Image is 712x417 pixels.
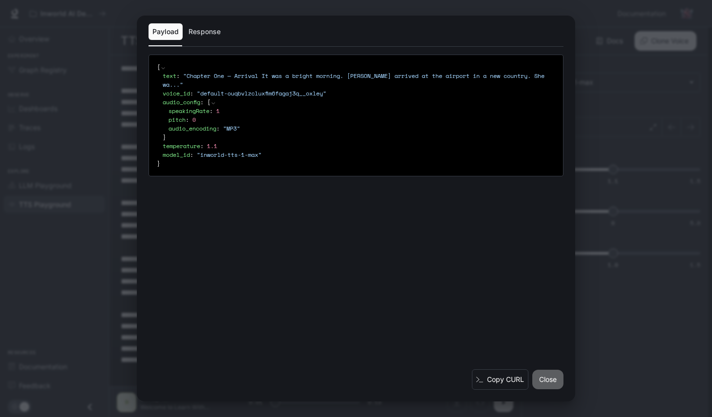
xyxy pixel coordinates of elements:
span: pitch [169,115,186,124]
span: } [163,133,166,141]
div: : [169,115,555,124]
span: " MP3 " [223,124,240,133]
div: : [163,151,555,159]
span: { [157,63,160,71]
span: speakingRate [169,107,209,115]
span: 0 [192,115,196,124]
span: temperature [163,142,200,150]
span: audio_config [163,98,200,106]
span: " Chapter One — Arrival It was a bright morning. [PERSON_NAME] arrived at the airport in a new co... [163,72,544,89]
button: Payload [149,23,183,40]
span: } [157,159,160,168]
div: : [163,72,555,89]
span: { [207,98,210,106]
span: model_id [163,151,190,159]
span: text [163,72,176,80]
div: : [169,124,555,133]
div: : [163,98,555,142]
button: Response [185,23,225,40]
span: voice_id [163,89,190,97]
span: 1.1 [207,142,217,150]
div: : [169,107,555,115]
button: Close [532,370,563,389]
span: audio_encoding [169,124,216,133]
span: " default-ouqbvlzcluxfim6fagaj3q__oxley " [197,89,326,97]
span: " inworld-tts-1-max " [197,151,262,159]
div: : [163,142,555,151]
button: Copy CURL [472,369,528,390]
div: : [163,89,555,98]
span: 1 [216,107,220,115]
